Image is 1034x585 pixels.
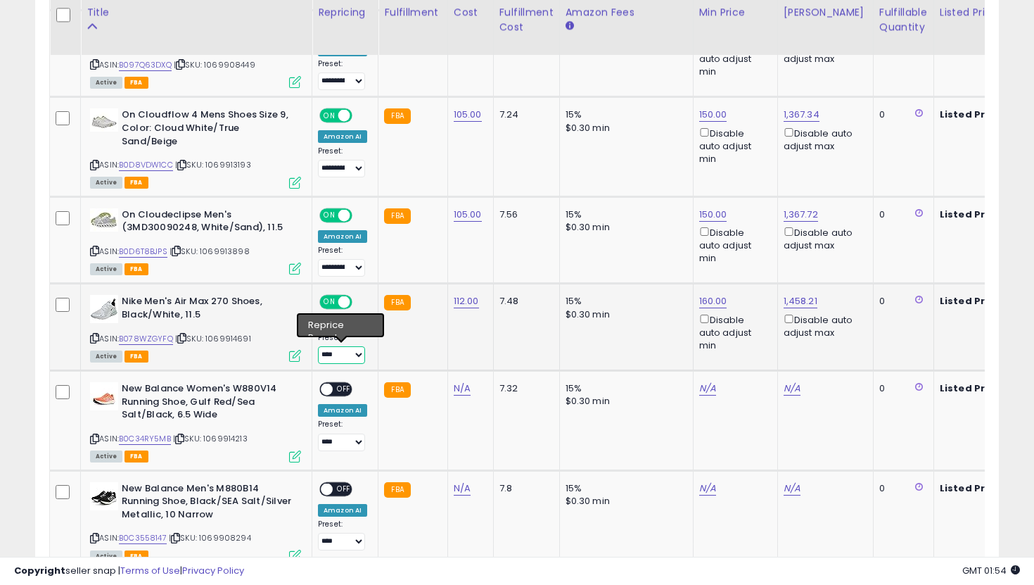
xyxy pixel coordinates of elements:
div: Amazon AI [318,504,367,517]
span: | SKU: 1069914213 [173,433,248,444]
div: Preset: [318,520,367,551]
div: Amazon Fees [566,5,687,20]
a: Privacy Policy [182,564,244,577]
div: 0 [879,108,923,121]
div: $0.30 min [566,122,682,134]
div: $0.30 min [566,221,682,234]
div: 0 [879,482,923,495]
a: 1,367.72 [784,208,818,222]
div: [PERSON_NAME] [784,5,867,20]
b: New Balance Men's M880B14 Running Shoe, Black/SEA Salt/Silver Metallic, 10 Narrow [122,482,293,525]
img: 41IivwGwE0L._SL40_.jpg [90,208,118,232]
a: N/A [454,482,471,496]
b: Listed Price: [940,208,1004,221]
span: FBA [125,263,148,275]
div: 15% [566,208,682,221]
img: 31J8JRAe0fL._SL40_.jpg [90,108,118,132]
div: $0.30 min [566,495,682,508]
div: 15% [566,482,682,495]
span: | SKU: 1069908449 [174,59,255,70]
span: OFF [333,384,355,396]
img: 413uIRShBxL._SL40_.jpg [90,482,118,510]
span: OFF [350,296,373,308]
div: Amazon AI [318,404,367,417]
a: B078WZGYFQ [119,333,173,345]
div: Disable auto adjust min [699,225,767,265]
span: ON [321,296,338,308]
b: New Balance Women's W880V14 Running Shoe, Gulf Red/Sea Salt/Black, 6.5 Wide [122,382,293,425]
div: 15% [566,382,682,395]
a: 1,367.34 [784,108,819,122]
div: ASIN: [90,295,301,360]
a: N/A [784,482,800,496]
a: B0C34RY5MB [119,433,171,445]
span: All listings currently available for purchase on Amazon [90,263,122,275]
div: Disable auto adjust max [784,225,862,252]
div: Repricing [318,5,372,20]
a: N/A [699,482,716,496]
small: Amazon Fees. [566,20,574,32]
small: FBA [384,482,410,498]
div: Min Price [699,5,772,20]
span: FBA [125,351,148,363]
span: All listings currently available for purchase on Amazon [90,177,122,189]
a: N/A [784,382,800,396]
a: B097Q63DXQ [119,59,172,71]
span: FBA [125,77,148,89]
a: 1,458.21 [784,294,817,308]
div: $0.30 min [566,395,682,408]
div: 0 [879,382,923,395]
span: All listings currently available for purchase on Amazon [90,77,122,89]
span: | SKU: 1069908294 [169,532,251,543]
span: ON [321,209,338,221]
span: OFF [350,209,373,221]
div: Disable auto adjust min [699,38,767,79]
small: FBA [384,108,410,124]
a: B0D6T8BJPS [119,246,167,258]
img: 51JzosZ7+XL._SL40_.jpg [90,295,118,323]
div: 15% [566,295,682,308]
div: Amazon AI [318,317,367,329]
div: 0 [879,208,923,221]
div: Preset: [318,333,367,365]
div: Fulfillment Cost [499,5,554,34]
div: Fulfillment [384,5,441,20]
a: 105.00 [454,208,482,222]
span: | SKU: 1069913898 [170,246,250,257]
b: Listed Price: [940,482,1004,495]
div: ASIN: [90,208,301,274]
div: ASIN: [90,382,301,460]
b: Listed Price: [940,294,1004,308]
a: N/A [699,382,716,396]
div: Preset: [318,146,367,178]
small: FBA [384,295,410,310]
small: FBA [384,208,410,224]
b: Nike Men's Air Max 270 Shoes, Black/White, 11.5 [122,295,293,325]
div: Disable auto adjust min [699,125,767,166]
span: ON [321,110,338,122]
span: FBA [125,451,148,463]
strong: Copyright [14,564,65,577]
span: OFF [333,483,355,495]
div: 7.8 [499,482,549,495]
span: FBA [125,177,148,189]
div: 7.48 [499,295,549,308]
div: ASIN: [90,108,301,187]
div: $0.30 min [566,308,682,321]
a: 105.00 [454,108,482,122]
div: Preset: [318,420,367,451]
span: | SKU: 1069913193 [175,159,251,170]
a: Terms of Use [120,564,180,577]
div: seller snap | | [14,565,244,578]
div: ASIN: [90,22,301,87]
a: B0C3558147 [119,532,167,544]
a: B0D8VDW1CC [119,159,173,171]
div: 15% [566,108,682,121]
div: Preset: [318,59,367,91]
div: Amazon AI [318,130,367,143]
span: All listings currently available for purchase on Amazon [90,451,122,463]
div: 7.24 [499,108,549,121]
div: Disable auto adjust min [699,312,767,353]
b: Listed Price: [940,108,1004,121]
span: 2025-08-10 01:54 GMT [962,564,1020,577]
